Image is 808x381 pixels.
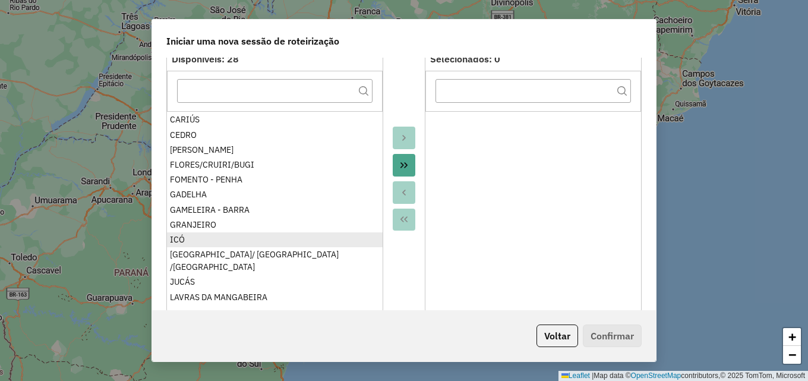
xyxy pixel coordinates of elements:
button: Move All to Target [393,154,415,177]
button: Voltar [536,325,578,347]
div: Selecionados: 0 [430,52,636,66]
div: Map data © contributors,© 2025 TomTom, Microsoft [558,371,808,381]
div: [PERSON_NAME] [170,144,380,156]
div: [GEOGRAPHIC_DATA]/ [GEOGRAPHIC_DATA] /[GEOGRAPHIC_DATA] [170,248,380,273]
div: CEDRO [170,129,380,141]
a: OpenStreetMap [631,371,681,380]
div: FLORES/CRUIRI/BUGI [170,159,380,171]
div: JUCÁS [170,276,380,288]
div: Disponíveis: 28 [172,52,378,66]
div: LAVRAS DA MANGABEIRA [170,291,380,304]
div: GAMELEIRA - BARRA [170,204,380,216]
a: Zoom in [783,328,801,346]
div: GADELHA [170,188,380,201]
span: − [788,347,796,362]
div: CARIÚS [170,114,380,126]
a: Zoom out [783,346,801,364]
span: + [788,329,796,344]
span: Iniciar uma nova sessão de roteirização [166,34,339,48]
div: FOMENTO - PENHA [170,174,380,186]
span: | [592,371,594,380]
div: ICÓ [170,234,380,246]
a: Leaflet [561,371,590,380]
div: GRANJEIRO [170,219,380,231]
